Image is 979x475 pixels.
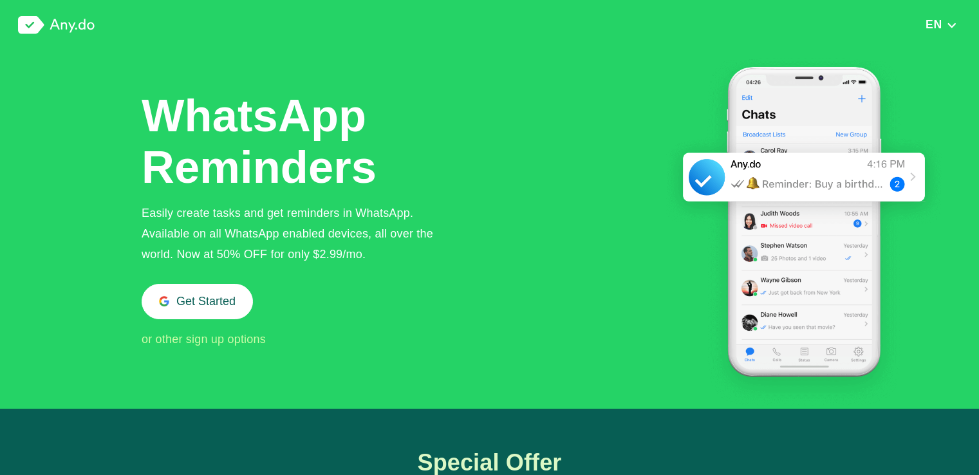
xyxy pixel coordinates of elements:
img: WhatsApp Tasks & Reminders [666,50,942,409]
img: logo [18,16,95,34]
span: EN [926,18,942,31]
h1: WhatsApp Reminders [142,90,380,193]
button: Get Started [142,284,253,319]
div: Easily create tasks and get reminders in WhatsApp. Available on all WhatsApp enabled devices, all... [142,203,454,265]
img: down [946,21,957,30]
button: EN [922,17,961,32]
span: or other sign up options [142,333,266,346]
